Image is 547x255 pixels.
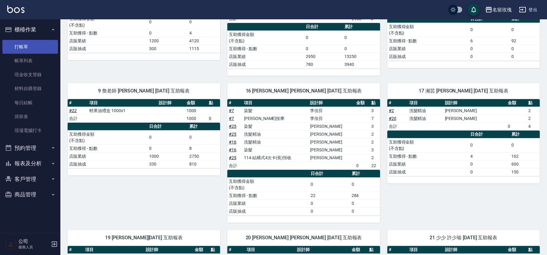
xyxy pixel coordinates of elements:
[242,115,309,122] td: [PERSON_NAME]按摩
[68,115,88,122] td: 合計
[2,96,58,110] a: 每日結帳
[309,138,355,146] td: [PERSON_NAME]
[469,23,510,37] td: 0
[188,144,220,152] td: 8
[395,235,533,241] span: 21 少少 許少瑜 [DATE] 互助報表
[510,131,540,138] th: 累計
[2,110,58,124] a: 排班表
[69,108,77,113] a: #22
[68,144,148,152] td: 互助獲得 - 點數
[227,99,242,107] th: #
[209,246,220,254] th: 點
[68,15,148,29] td: 互助獲得金額 (不含點)
[207,115,220,122] td: 0
[68,29,148,37] td: 互助獲得 - 點數
[2,54,58,68] a: 帳單列表
[242,107,309,115] td: 染髮
[517,4,540,15] button: 登出
[68,160,148,168] td: 店販抽成
[387,122,408,130] td: 合計
[492,6,512,14] div: 名留玫瑰
[18,238,49,244] h5: 公司
[527,99,540,107] th: 點
[2,171,58,187] button: 客戶管理
[309,192,350,199] td: 22
[469,152,510,160] td: 4
[2,140,58,156] button: 預約管理
[510,53,540,60] td: 0
[148,15,188,29] td: 0
[2,40,58,54] a: 打帳單
[304,31,343,45] td: 0
[368,246,380,254] th: 點
[387,99,540,131] table: a dense table
[148,152,188,160] td: 1000
[148,29,188,37] td: 0
[510,152,540,160] td: 162
[188,37,220,45] td: 4120
[309,122,355,130] td: [PERSON_NAME]
[304,23,343,31] th: 日合計
[443,115,507,122] td: [PERSON_NAME]
[2,68,58,82] a: 現金收支登錄
[506,122,527,130] td: 0
[229,132,236,137] a: #25
[242,122,309,130] td: 染髮
[227,99,380,170] table: a dense table
[355,99,370,107] th: 金額
[227,60,304,68] td: 店販抽成
[343,45,380,53] td: 0
[229,155,236,160] a: #25
[18,244,49,250] p: 服務人員
[304,45,343,53] td: 0
[387,138,469,152] td: 互助獲得金額 (不含點)
[188,152,220,160] td: 2750
[227,162,242,169] td: 合計
[88,107,157,115] td: 輕果油禮盒 1000x1
[387,53,469,60] td: 店販抽成
[387,99,408,107] th: #
[227,53,304,60] td: 店販業績
[506,246,527,254] th: 金額
[229,108,234,113] a: #7
[242,154,309,162] td: 114-結構式4次卡(長)預收
[68,123,220,168] table: a dense table
[309,99,355,107] th: 設計師
[309,170,350,178] th: 日合計
[387,168,469,176] td: 店販抽成
[148,130,188,144] td: 0
[148,45,188,53] td: 300
[242,146,309,154] td: 染髮
[527,122,540,130] td: 4
[350,207,380,215] td: 0
[68,37,148,45] td: 店販業績
[443,246,507,254] th: 設計師
[343,23,380,31] th: 累計
[370,122,380,130] td: 3
[245,246,296,254] th: 項目
[84,246,144,254] th: 項目
[370,99,380,107] th: 點
[408,246,443,254] th: 項目
[242,130,309,138] td: 洗髮精油
[387,23,469,37] td: 互助獲得金額 (不含點)
[387,152,469,160] td: 互助獲得 - 點數
[2,124,58,137] a: 現場電腦打卡
[68,152,148,160] td: 店販業績
[227,23,380,69] table: a dense table
[148,123,188,131] th: 日合計
[469,160,510,168] td: 0
[309,199,350,207] td: 0
[527,115,540,122] td: 2
[68,45,148,53] td: 店販抽成
[144,246,194,254] th: 設計師
[309,107,355,115] td: 李佳芬
[370,130,380,138] td: 2
[188,160,220,168] td: 810
[188,123,220,131] th: 累計
[188,29,220,37] td: 4
[188,15,220,29] td: 0
[229,116,234,121] a: #7
[370,154,380,162] td: 2
[227,45,304,53] td: 互助獲得 - 點數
